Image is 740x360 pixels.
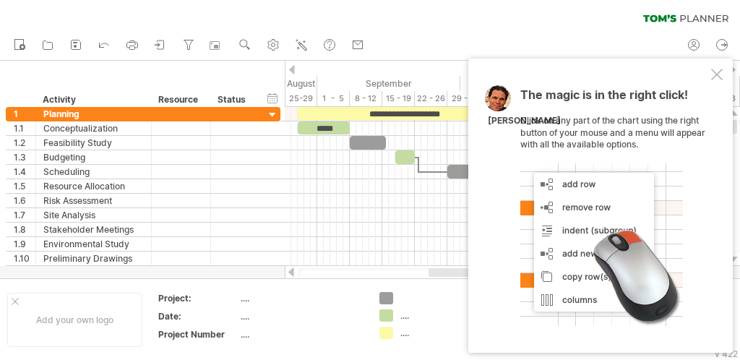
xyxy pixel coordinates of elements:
div: [PERSON_NAME] [488,115,561,127]
div: Add your own logo [7,293,142,347]
div: 1.3 [14,150,35,164]
div: .... [241,328,362,340]
div: Conceptualization [43,121,144,135]
div: Risk Assessment [43,194,144,207]
div: 1.4 [14,165,35,179]
div: Date: [158,310,238,322]
div: .... [400,327,479,339]
div: Planning [43,107,144,121]
div: v 422 [715,348,738,359]
div: Status [218,93,249,107]
div: Project: [158,292,238,304]
div: .... [241,310,362,322]
div: 22 - 26 [415,91,447,106]
div: 1.9 [14,237,35,251]
div: October 2025 [460,76,610,91]
div: Environmental Study [43,237,144,251]
div: 1 - 5 [317,91,350,106]
div: Site Analysis [43,208,144,222]
div: Click on any part of the chart using the right button of your mouse and a menu will appear with a... [520,89,708,326]
div: Resource Allocation [43,179,144,193]
div: 1.1 [14,121,35,135]
div: Stakeholder Meetings [43,223,144,236]
div: Preliminary Drawings [43,252,144,265]
div: 1.6 [14,194,35,207]
div: 1.8 [14,223,35,236]
div: Project Number [158,328,238,340]
div: .... [400,309,479,322]
div: Scheduling [43,165,144,179]
div: 15 - 19 [382,91,415,106]
div: Resource [158,93,202,107]
div: Activity [43,93,143,107]
div: 8 - 12 [350,91,382,106]
div: Feasibility Study [43,136,144,150]
div: 1.5 [14,179,35,193]
div: 1.7 [14,208,35,222]
div: September 2025 [317,76,460,91]
div: 29 - 3 [447,91,480,106]
div: 25-29 [285,91,317,106]
div: 1.2 [14,136,35,150]
div: .... [241,292,362,304]
div: 1 [14,107,35,121]
div: 1.10 [14,252,35,265]
span: The magic is in the right click! [520,87,688,109]
div: Budgeting [43,150,144,164]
